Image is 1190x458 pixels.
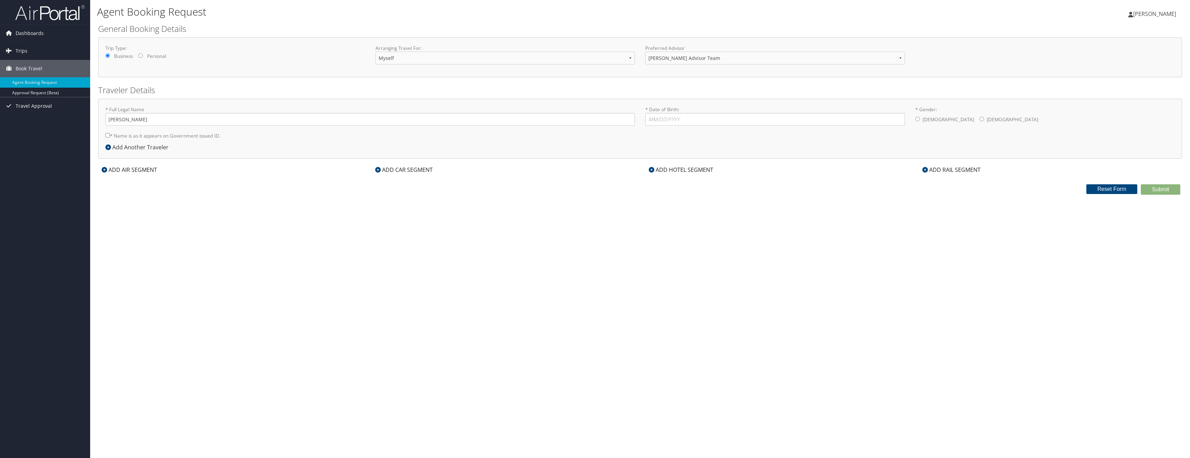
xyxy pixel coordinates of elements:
h2: Traveler Details [98,84,1182,96]
button: Reset Form [1086,184,1138,194]
label: [DEMOGRAPHIC_DATA] [987,113,1038,126]
label: Business [114,53,133,60]
label: * Name is as it appears on Government issued ID. [105,129,221,142]
div: ADD RAIL SEGMENT [919,166,984,174]
label: Trip Type: [105,45,365,52]
label: Personal [147,53,166,60]
label: * Date of Birth: [645,106,905,126]
input: * Gender:[DEMOGRAPHIC_DATA][DEMOGRAPHIC_DATA] [915,117,920,121]
input: * Name is as it appears on Government issued ID. [105,133,110,138]
label: [DEMOGRAPHIC_DATA] [923,113,974,126]
label: Arranging Travel For: [376,45,635,52]
label: Preferred Advisor [645,45,905,52]
span: Trips [16,42,27,60]
input: * Gender:[DEMOGRAPHIC_DATA][DEMOGRAPHIC_DATA] [980,117,984,121]
span: [PERSON_NAME] [1133,10,1176,18]
button: Submit [1141,184,1180,195]
div: ADD HOTEL SEGMENT [645,166,717,174]
span: Travel Approval [16,97,52,115]
span: Book Travel [16,60,42,77]
h1: Agent Booking Request [97,5,821,19]
span: Dashboards [16,25,44,42]
a: [PERSON_NAME] [1128,3,1183,24]
label: * Gender: [915,106,1175,127]
div: ADD AIR SEGMENT [98,166,161,174]
label: * Full Legal Name [105,106,635,126]
input: * Full Legal Name [105,113,635,126]
img: airportal-logo.png [15,5,85,21]
div: Add Another Traveler [105,143,172,151]
input: * Date of Birth: [645,113,905,126]
div: ADD CAR SEGMENT [372,166,436,174]
h2: General Booking Details [98,23,1182,35]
